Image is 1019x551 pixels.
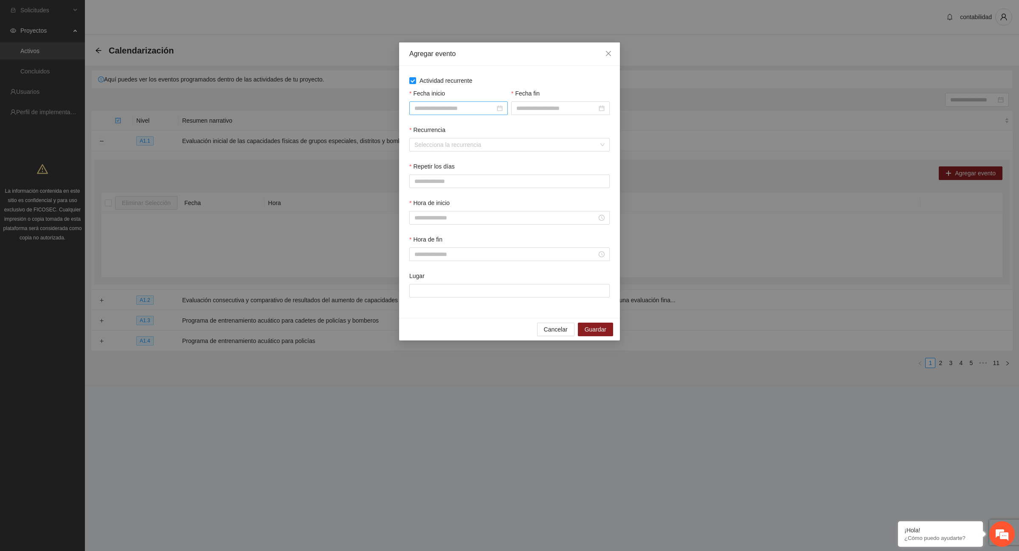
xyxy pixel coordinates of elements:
span: Cancelar [544,325,568,334]
input: Lugar [409,284,610,298]
input: Fecha inicio [414,104,495,113]
label: Hora de fin [409,235,442,244]
span: Estamos en línea. [49,113,117,199]
div: Minimizar ventana de chat en vivo [139,4,160,25]
label: Recurrencia [409,125,445,135]
span: Guardar [585,325,606,334]
button: Cancelar [537,323,574,336]
span: Actividad recurrente [416,76,476,85]
input: Hora de fin [414,250,597,259]
label: Repetir los días [409,162,455,171]
button: Close [597,42,620,65]
label: Lugar [409,271,425,281]
label: Hora de inicio [409,198,450,208]
textarea: Escriba su mensaje y pulse “Intro” [4,232,162,261]
input: Fecha fin [516,104,597,113]
label: Fecha fin [511,89,540,98]
p: ¿Cómo puedo ayudarte? [904,535,977,541]
div: Agregar evento [409,49,610,59]
input: Hora de inicio [414,213,597,222]
label: Fecha inicio [409,89,445,98]
div: ¡Hola! [904,527,977,534]
span: close [605,50,612,57]
button: Guardar [578,323,613,336]
div: Chatee con nosotros ahora [44,43,143,54]
input: Repetir los días [410,175,609,188]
